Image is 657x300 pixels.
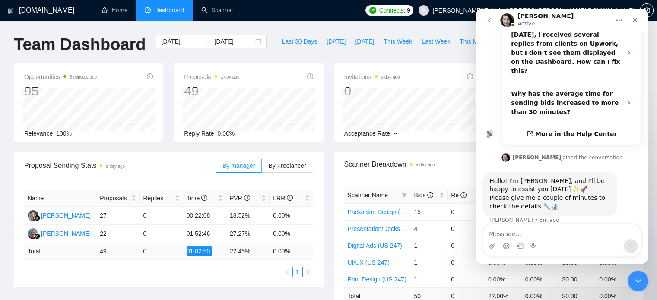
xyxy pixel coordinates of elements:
[14,209,83,214] div: [PERSON_NAME] • 3m ago
[460,192,467,198] span: info-circle
[214,37,254,46] input: End date
[448,203,485,220] td: 0
[448,237,485,254] td: 0
[303,267,313,277] li: Next Page
[355,37,374,46] span: [DATE]
[303,267,313,277] button: right
[226,243,270,260] td: 22.45 %
[148,231,162,244] button: Send a message…
[282,37,317,46] span: Last 30 Days
[184,83,239,99] div: 49
[96,207,140,225] td: 27
[204,38,211,45] span: swap-right
[161,37,200,46] input: Start date
[56,130,72,137] span: 100%
[344,72,400,82] span: Invitations
[293,267,302,277] a: 1
[400,189,409,202] span: filter
[596,271,633,287] td: 0.00%
[24,243,96,260] td: Total
[221,75,240,79] time: a day ago
[448,271,485,287] td: 0
[184,130,214,137] span: Reply Rate
[273,195,293,202] span: LRR
[344,83,400,99] div: 0
[7,118,21,132] img: Profile image for AI Assistant from GigRadar 📡
[230,195,250,202] span: PVR
[24,72,97,82] span: Opportunities
[416,162,435,167] time: a day ago
[201,195,207,201] span: info-circle
[350,35,379,48] button: [DATE]
[285,269,290,275] span: left
[369,7,376,14] img: upwork-logo.png
[292,267,303,277] li: 1
[322,35,350,48] button: [DATE]
[244,195,250,201] span: info-circle
[7,163,166,223] div: Iryna says…
[183,207,226,225] td: 00:22:08
[455,35,494,48] button: This Month
[410,237,448,254] td: 1
[485,271,522,287] td: 0.00%
[184,72,239,82] span: Proposals
[187,195,207,202] span: Time
[414,192,433,199] span: Bids
[410,203,448,220] td: 15
[427,192,433,198] span: info-circle
[379,35,417,48] button: This Week
[7,143,166,163] div: Iryna says…
[348,259,390,266] a: UI/UX (US 247)
[96,243,140,260] td: 49
[37,145,147,153] div: joined the conversation
[348,192,388,199] span: Scanner Name
[34,233,40,239] img: gigradar-bm.png
[226,225,270,243] td: 27.27%
[24,83,97,99] div: 95
[183,243,226,260] td: 01:02:50
[448,220,485,237] td: 0
[24,160,216,171] span: Proposal Sending Stats
[24,190,96,207] th: Name
[307,73,313,79] span: info-circle
[348,208,412,215] a: Packaging Design (247)
[7,216,165,231] textarea: Message…
[384,37,412,46] span: This Week
[55,234,62,241] button: Start recording
[348,242,402,249] a: Digital Ads (US 247)
[201,6,233,14] a: searchScanner
[27,15,165,74] div: [DATE], I received several replies from clients on Upwork, but I don’t see them displayed on the ...
[34,215,40,221] img: gigradar-bm.png
[41,211,91,220] div: [PERSON_NAME]
[70,75,97,79] time: 6 minutes ago
[60,122,141,129] span: More in the Help Center
[270,207,313,225] td: 0.00%
[559,271,596,287] td: $0.00
[27,74,165,115] div: Why has the average time for sending bids increased to more than 30 minutes?
[222,162,255,169] span: By manager
[28,212,91,218] a: LK[PERSON_NAME]
[348,276,406,283] a: Print Design (US 247)
[28,230,91,237] a: SM[PERSON_NAME]
[147,73,153,79] span: info-circle
[102,6,127,14] a: homeHome
[96,190,140,207] th: Proposals
[27,115,165,136] a: More in the Help Center
[451,192,467,199] span: Re
[282,267,292,277] button: left
[7,163,142,207] div: Hello! I’m [PERSON_NAME], and I’ll be happy to assist you [DATE] ✨🚀Please give me a couple of min...
[140,225,183,243] td: 0
[140,243,183,260] td: 0
[344,130,390,137] span: Acceptance Rate
[467,73,473,79] span: info-circle
[41,229,91,238] div: [PERSON_NAME]
[640,7,654,14] a: setting
[143,193,173,203] span: Replies
[305,269,311,275] span: right
[422,37,450,46] span: Last Week
[421,7,427,13] span: user
[410,254,448,271] td: 1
